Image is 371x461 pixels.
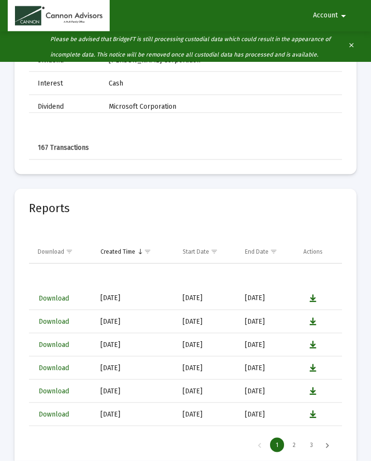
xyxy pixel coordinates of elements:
[39,341,69,349] span: Download
[29,217,342,459] div: Data grid
[176,333,238,357] td: [DATE]
[238,403,297,426] td: [DATE]
[29,432,342,459] div: Page Navigation
[39,294,69,303] span: Download
[15,6,102,26] img: Dashboard
[39,317,69,326] span: Download
[100,410,169,419] div: [DATE]
[238,333,297,357] td: [DATE]
[66,248,73,255] span: Show filter options for column 'Download'
[238,380,297,403] td: [DATE]
[270,248,277,255] span: Show filter options for column 'End Date'
[297,240,342,263] td: Column Actions
[338,6,349,26] mat-icon: arrow_drop_down
[176,403,238,426] td: [DATE]
[102,95,367,118] td: Microsoft Corporation
[313,12,338,20] span: Account
[29,240,94,263] td: Column Download
[176,240,238,263] td: Column Start Date
[39,410,69,418] span: Download
[100,363,169,373] div: [DATE]
[176,287,238,310] td: [DATE]
[270,438,284,452] div: Page 1
[100,340,169,350] div: [DATE]
[100,317,169,327] div: [DATE]
[29,203,70,213] mat-card-title: Reports
[100,293,169,303] div: [DATE]
[238,287,297,310] td: [DATE]
[348,40,355,54] mat-icon: clear
[176,426,238,449] td: [DATE]
[100,248,135,256] div: Created Time
[211,248,218,255] span: Show filter options for column 'Start Date'
[29,95,102,118] td: Dividend
[252,438,268,452] div: Previous Page
[301,6,361,25] button: Account
[238,240,297,263] td: Column End Date
[38,248,64,256] div: Download
[39,364,69,372] span: Download
[245,248,269,256] div: End Date
[102,72,367,95] td: Cash
[176,357,238,380] td: [DATE]
[183,248,209,256] div: Start Date
[287,438,301,452] div: Page 2
[50,36,330,58] i: Please be advised that BridgeFT is still processing custodial data which could result in the appe...
[319,438,335,452] div: Next Page
[38,143,95,153] div: 167 Transactions
[176,310,238,333] td: [DATE]
[39,387,69,395] span: Download
[304,438,319,452] div: Page 3
[29,72,102,95] td: Interest
[94,240,176,263] td: Column Created Time
[303,248,323,256] div: Actions
[144,248,151,255] span: Show filter options for column 'Created Time'
[176,380,238,403] td: [DATE]
[238,310,297,333] td: [DATE]
[238,357,297,380] td: [DATE]
[238,426,297,449] td: [DATE]
[100,387,169,396] div: [DATE]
